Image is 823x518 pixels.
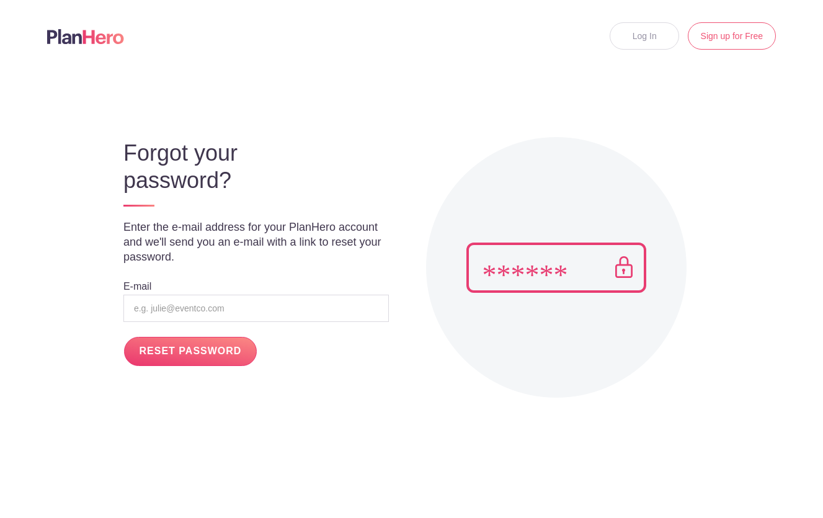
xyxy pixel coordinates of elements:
img: Pass [466,243,646,293]
a: Sign up for Free [688,22,776,50]
img: Logo main planhero [47,29,124,44]
h3: password? [123,168,389,193]
a: Log In [610,22,679,50]
label: E-mail [123,282,151,292]
input: RESET PASSWORD [124,337,257,366]
h3: Forgot your [123,141,389,166]
input: e.g. julie@eventco.com [123,295,389,322]
p: Enter the e-mail address for your PlanHero account and we'll send you an e-mail with a link to re... [123,220,389,264]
